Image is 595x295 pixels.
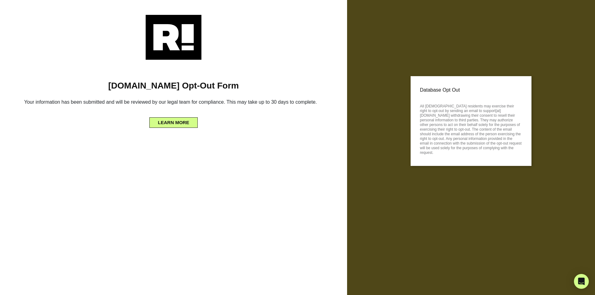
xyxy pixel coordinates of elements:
[574,274,589,289] div: Open Intercom Messenger
[146,15,201,60] img: Retention.com
[149,117,198,128] button: LEARN MORE
[149,119,198,124] a: LEARN MORE
[420,102,522,155] p: All [DEMOGRAPHIC_DATA] residents may exercise their right to opt-out by sending an email to suppo...
[9,97,338,110] h6: Your information has been submitted and will be reviewed by our legal team for compliance. This m...
[9,80,338,91] h1: [DOMAIN_NAME] Opt-Out Form
[420,85,522,95] p: Database Opt Out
